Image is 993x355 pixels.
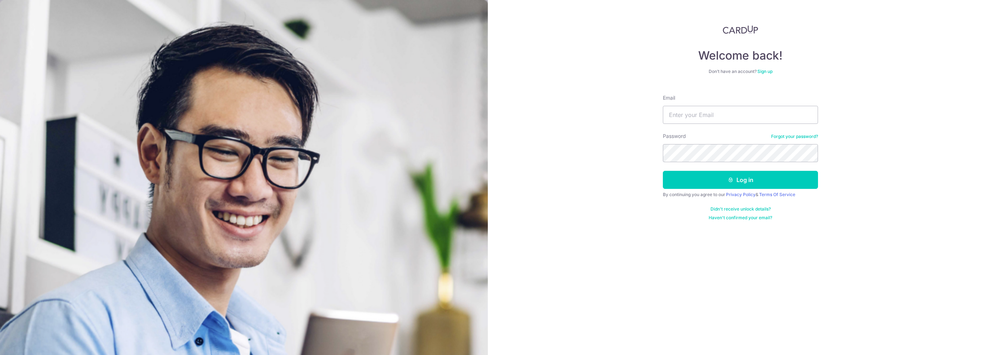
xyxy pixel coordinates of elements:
label: Password [663,133,686,140]
a: Forgot your password? [771,134,818,139]
a: Terms Of Service [759,192,795,197]
label: Email [663,94,675,101]
a: Didn't receive unlock details? [710,206,771,212]
div: By continuing you agree to our & [663,192,818,198]
h4: Welcome back! [663,48,818,63]
a: Haven't confirmed your email? [709,215,772,221]
input: Enter your Email [663,106,818,124]
button: Log in [663,171,818,189]
div: Don’t have an account? [663,69,818,74]
a: Privacy Policy [726,192,756,197]
a: Sign up [757,69,773,74]
img: CardUp Logo [723,25,758,34]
